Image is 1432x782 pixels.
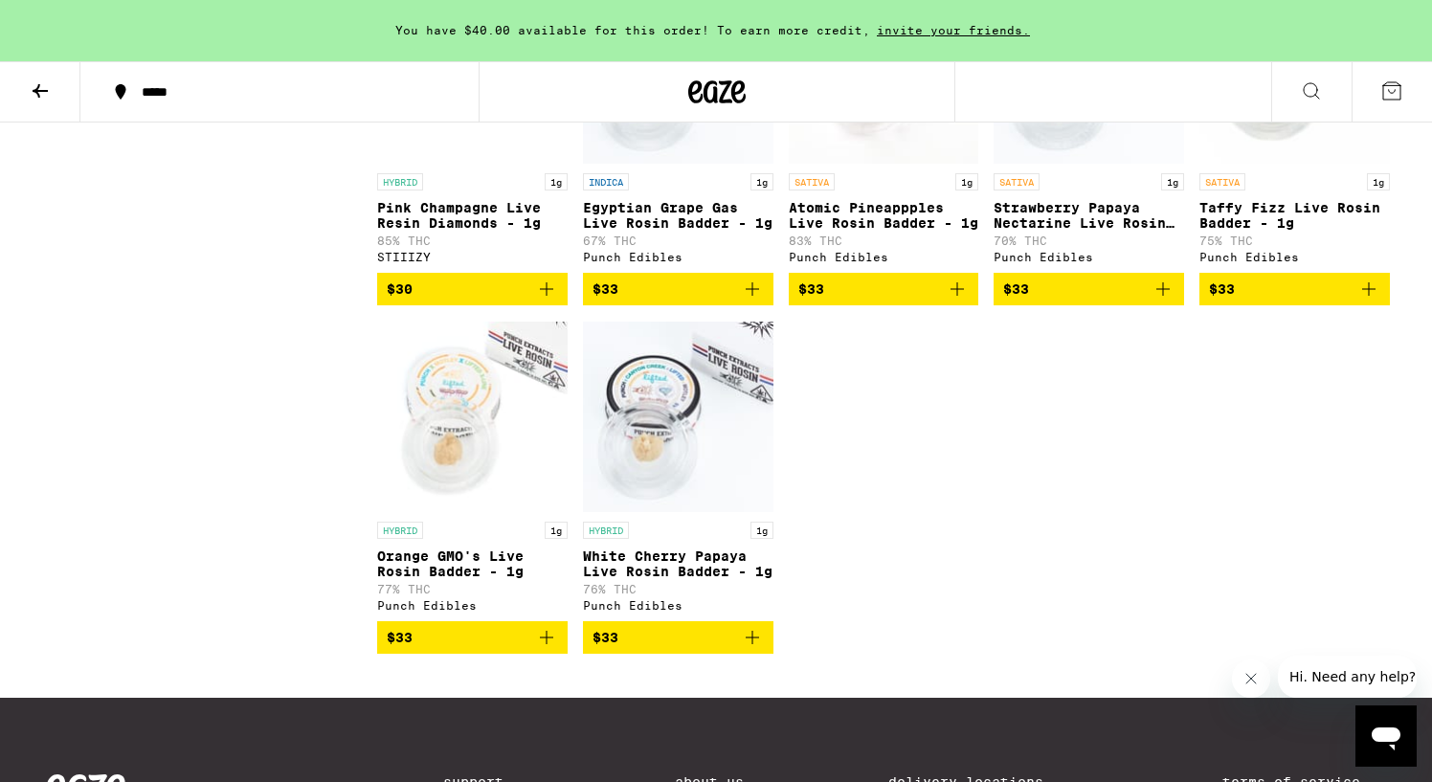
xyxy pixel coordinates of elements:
p: 83% THC [789,235,979,247]
span: $33 [1003,281,1029,297]
img: Punch Edibles - Orange GMO's Live Rosin Badder - 1g [377,321,568,512]
div: Punch Edibles [994,251,1184,263]
p: Strawberry Papaya Nectarine Live Rosin Badder - 1g [994,200,1184,231]
span: $33 [1209,281,1235,297]
button: Add to bag [789,273,979,305]
p: SATIVA [789,173,835,190]
p: 1g [1161,173,1184,190]
div: Punch Edibles [789,251,979,263]
p: 77% THC [377,583,568,595]
button: Add to bag [583,273,773,305]
button: Add to bag [1199,273,1390,305]
p: HYBRID [583,522,629,539]
p: Atomic Pineappples Live Rosin Badder - 1g [789,200,979,231]
p: HYBRID [377,522,423,539]
p: 1g [1367,173,1390,190]
span: You have $40.00 available for this order! To earn more credit, [395,24,870,36]
p: 76% THC [583,583,773,595]
p: Taffy Fizz Live Rosin Badder - 1g [1199,200,1390,231]
p: 1g [750,173,773,190]
p: SATIVA [994,173,1040,190]
p: Pink Champagne Live Resin Diamonds - 1g [377,200,568,231]
p: Egyptian Grape Gas Live Rosin Badder - 1g [583,200,773,231]
div: STIIIZY [377,251,568,263]
iframe: Close message [1232,659,1270,698]
p: 1g [545,522,568,539]
p: 1g [955,173,978,190]
span: $33 [798,281,824,297]
p: 1g [750,522,773,539]
p: SATIVA [1199,173,1245,190]
div: Punch Edibles [377,599,568,612]
div: Punch Edibles [583,251,773,263]
p: White Cherry Papaya Live Rosin Badder - 1g [583,548,773,579]
iframe: Message from company [1278,656,1417,698]
span: $33 [387,630,413,645]
a: Open page for Orange GMO's Live Rosin Badder - 1g from Punch Edibles [377,321,568,621]
iframe: Button to launch messaging window [1355,705,1417,767]
p: 1g [545,173,568,190]
button: Add to bag [377,273,568,305]
span: invite your friends. [870,24,1037,36]
img: Punch Edibles - White Cherry Papaya Live Rosin Badder - 1g [583,321,773,512]
div: Punch Edibles [1199,251,1390,263]
p: 67% THC [583,235,773,247]
p: 75% THC [1199,235,1390,247]
span: $33 [593,630,618,645]
button: Add to bag [583,621,773,654]
button: Add to bag [994,273,1184,305]
p: INDICA [583,173,629,190]
p: 85% THC [377,235,568,247]
span: $30 [387,281,413,297]
div: Punch Edibles [583,599,773,612]
a: Open page for White Cherry Papaya Live Rosin Badder - 1g from Punch Edibles [583,321,773,621]
button: Add to bag [377,621,568,654]
span: $33 [593,281,618,297]
p: 70% THC [994,235,1184,247]
p: HYBRID [377,173,423,190]
p: Orange GMO's Live Rosin Badder - 1g [377,548,568,579]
